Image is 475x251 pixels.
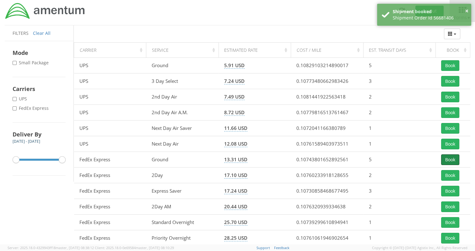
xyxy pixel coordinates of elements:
[152,47,217,53] div: Service
[146,136,219,152] td: Next Day Air
[441,201,459,212] button: Book
[146,120,219,136] td: Next Day Air Saver
[136,245,174,250] span: master, [DATE] 08:10:29
[74,105,146,120] td: UPS
[363,120,435,136] td: 1
[372,245,467,250] span: Copyright © [DATE]-[DATE] Agistix Inc., All Rights Reserved
[13,131,66,138] h4: Deliver By
[146,73,219,89] td: 3 Day Select
[291,105,363,120] td: 0.10779816513761467
[13,139,40,144] span: [DATE] - [DATE]
[13,85,66,93] h4: Carriers
[291,73,363,89] td: 0.10773480662983426
[74,120,146,136] td: UPS
[5,2,86,20] img: dyn-intl-logo-049831509241104b2a82.png
[441,154,459,165] button: Book
[224,47,289,53] div: Estimated Rate
[146,183,219,199] td: Express Saver
[224,109,245,116] span: 8.72 USD
[441,107,459,118] button: Book
[74,58,146,73] td: UPS
[363,199,435,215] td: 2
[441,76,459,87] button: Book
[146,168,219,183] td: 2Day
[224,93,245,100] span: 7.49 USD
[291,230,363,246] td: 0.10761061946902654
[297,47,361,53] div: Cost / Mile
[74,73,146,89] td: UPS
[74,215,146,230] td: FedEx Express
[224,203,247,210] span: 20.44 USD
[13,105,50,111] label: FedEx Express
[56,245,94,250] span: master, [DATE] 08:38:12
[74,183,146,199] td: FedEx Express
[74,136,146,152] td: UPS
[224,219,247,226] span: 25.70 USD
[441,233,459,243] button: Book
[291,183,363,199] td: 0.10730858468677495
[441,139,459,149] button: Book
[33,30,51,36] a: Clear All
[146,230,219,246] td: Priority Overnight
[441,186,459,196] button: Book
[13,61,17,65] input: Small Package
[441,170,459,181] button: Book
[363,152,435,168] td: 5
[224,141,247,147] span: 12.08 USD
[224,156,247,163] span: 13.31 USD
[369,47,434,53] div: Est. Transit Days
[291,215,363,230] td: 0.10739299610894941
[441,60,459,71] button: Book
[224,78,245,84] span: 7.24 USD
[363,230,435,246] td: 1
[224,172,247,179] span: 17.10 USD
[74,230,146,246] td: FedEx Express
[13,49,66,56] h4: Mode
[441,123,459,134] button: Book
[13,97,17,101] input: UPS
[224,235,247,241] span: 28.25 USD
[13,106,17,110] input: FedEx Express
[74,199,146,215] td: FedEx Express
[393,8,467,15] div: Shipment booked
[13,60,50,66] label: Small Package
[393,15,467,21] div: Shipment Order Id 56681406
[146,58,219,73] td: Ground
[146,199,219,215] td: 2Day AM
[291,120,363,136] td: 0.1072041166380789
[291,89,363,105] td: 0.1081441922563418
[13,30,29,36] span: Filters
[444,29,460,39] button: Columns
[95,245,174,250] span: Client: 2025.18.0-0e69584
[441,217,459,228] button: Book
[224,125,247,131] span: 11.66 USD
[224,62,245,69] span: 5.91 USD
[291,136,363,152] td: 0.10761589403973511
[363,136,435,152] td: 1
[8,245,94,250] span: Server: 2025.18.0-4329943ff18
[274,245,289,250] a: Feedback
[146,89,219,105] td: 2nd Day Air
[146,152,219,168] td: Ground
[465,7,468,16] button: ×
[441,47,468,53] div: Book
[291,58,363,73] td: 0.10829103214890017
[363,215,435,230] td: 1
[363,183,435,199] td: 3
[441,92,459,102] button: Book
[224,188,247,194] span: 17.24 USD
[74,89,146,105] td: UPS
[80,47,144,53] div: Carrier
[146,105,219,120] td: 2nd Day Air A.M.
[363,58,435,73] td: 5
[291,152,363,168] td: 0.10743801652892561
[291,199,363,215] td: 0.1076320939334638
[363,105,435,120] td: 2
[146,215,219,230] td: Standard Overnight
[74,168,146,183] td: FedEx Express
[363,73,435,89] td: 3
[13,96,28,102] label: UPS
[363,89,435,105] td: 2
[363,168,435,183] td: 2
